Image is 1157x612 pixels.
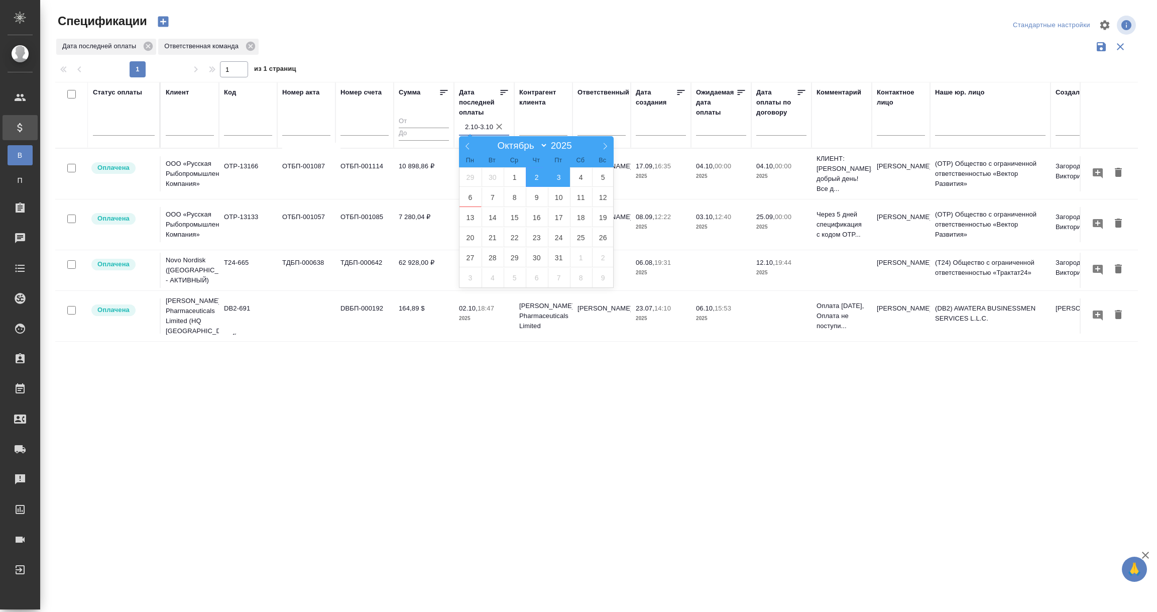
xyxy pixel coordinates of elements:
p: 2025 [696,314,746,324]
span: Октябрь 15, 2025 [504,208,526,227]
button: Удалить [1110,215,1127,233]
p: 06.08, [636,259,654,266]
div: Номер акта [282,87,319,97]
button: Создать [151,13,175,30]
p: 2025 [756,171,806,181]
span: Ср [503,157,525,164]
span: Октябрь 20, 2025 [459,228,482,247]
p: 2025 [636,314,686,324]
td: 10 898,86 ₽ [394,156,454,191]
td: 164,89 $ [394,298,454,334]
td: Загородних Виктория [1051,207,1109,242]
p: 17.09, [636,162,654,170]
span: Чт [525,157,547,164]
td: (OTP) Общество с ограниченной ответственностью «Вектор Развития» [930,154,1051,194]
span: Октябрь 30, 2025 [526,248,548,267]
span: Октябрь 26, 2025 [592,228,614,247]
span: Октябрь 21, 2025 [482,228,504,247]
p: 2025 [636,268,686,278]
td: ОТБП-001057 [277,207,335,242]
p: 2025 [696,222,746,232]
p: 14:10 [654,304,671,312]
button: Сбросить фильтры [1111,37,1130,56]
span: Ноябрь 2, 2025 [592,248,614,267]
span: В [13,150,28,160]
td: [PERSON_NAME] [872,298,930,334]
span: Октябрь 29, 2025 [504,248,526,267]
span: Спецификации [55,13,147,29]
td: ТДБП-000638 [277,253,335,288]
td: Загородних Виктория [1051,253,1109,288]
td: ОТБП-001085 [335,207,394,242]
span: Ноябрь 8, 2025 [570,268,592,287]
span: П [13,175,28,185]
div: Контактное лицо [877,87,925,108]
span: Ноябрь 7, 2025 [548,268,570,287]
span: 🙏 [1126,559,1143,580]
span: Октябрь 5, 2025 [592,167,614,187]
td: OTP-13133 [219,207,277,242]
span: Октябрь 23, 2025 [526,228,548,247]
div: Ответственный [577,87,629,97]
p: 02.10, [459,304,478,312]
span: Посмотреть информацию [1117,16,1138,35]
span: Октябрь 17, 2025 [548,208,570,227]
span: Октябрь 6, 2025 [459,187,482,207]
span: Вс [592,157,614,164]
span: Сентябрь 30, 2025 [482,167,504,187]
td: ОТБП-001114 [335,156,394,191]
td: DBБП-000192 [335,298,394,334]
p: [PERSON_NAME] Pharmaceuticals Limited [519,301,567,331]
span: Октябрь 2, 2025 [526,167,548,187]
span: Октябрь 13, 2025 [459,208,482,227]
div: Комментарий [817,87,861,97]
span: Октябрь 4, 2025 [570,167,592,187]
p: 03.10, [696,213,715,221]
input: Год [548,140,580,151]
select: Month [493,140,548,151]
span: Октябрь 22, 2025 [504,228,526,247]
span: Октябрь 8, 2025 [504,187,526,207]
p: КЛИЕНТ: [PERSON_NAME], добрый день! Все д... [817,154,867,194]
td: (OTP) Общество с ограниченной ответственностью «Вектор Развития» [930,205,1051,245]
span: Октябрь 1, 2025 [504,167,526,187]
td: 62 928,00 ₽ [394,253,454,288]
p: 12:22 [654,213,671,221]
div: Номер счета [340,87,382,97]
p: 15:53 [715,304,731,312]
p: 2025 [756,268,806,278]
span: Ноябрь 6, 2025 [526,268,548,287]
span: Ноябрь 3, 2025 [459,268,482,287]
span: Октябрь 16, 2025 [526,208,548,227]
p: Novo Nordisk ([GEOGRAPHIC_DATA] - АКТИВНЫЙ) [166,255,214,285]
td: DB2-691 [219,298,277,334]
td: (DB2) AWATERA BUSINESSMEN SERVICES L.L.C. [930,298,1051,334]
td: 7 280,04 ₽ [394,207,454,242]
p: 04.10, [696,162,715,170]
p: 00:00 [775,213,791,221]
span: Ноябрь 9, 2025 [592,268,614,287]
button: Удалить [1110,306,1127,325]
button: Сохранить фильтры [1092,37,1111,56]
span: Сб [569,157,592,164]
span: Ноябрь 5, 2025 [504,268,526,287]
span: Пт [547,157,569,164]
td: [PERSON_NAME] [872,253,930,288]
div: Создал [1056,87,1080,97]
p: 2025 [756,222,806,232]
p: Оплачена [97,259,130,269]
p: 2025 [636,222,686,232]
a: В [8,145,33,165]
p: 19:31 [654,259,671,266]
span: Сентябрь 29, 2025 [459,167,482,187]
p: ООО «Русская Рыбопромышленная Компания» [166,159,214,189]
td: [PERSON_NAME] [1051,298,1109,334]
td: (T24) Общество с ограниченной ответственностью «Трактат24» [930,253,1051,288]
button: Удалить [1110,260,1127,279]
td: OTP-13166 [219,156,277,191]
p: 12:40 [715,213,731,221]
td: [PERSON_NAME] [872,156,930,191]
span: Ноябрь 4, 2025 [482,268,504,287]
span: Настроить таблицу [1093,13,1117,37]
td: Загородних Виктория [1051,156,1109,191]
